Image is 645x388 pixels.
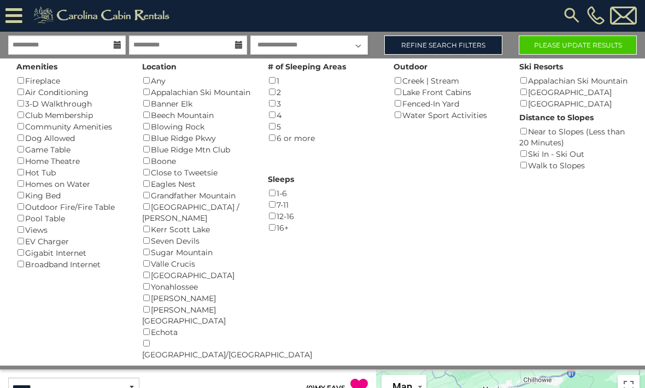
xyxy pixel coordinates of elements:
div: Blue Ridge Pkwy [142,132,251,144]
label: Distance to Slopes [519,112,594,123]
a: Refine Search Filters [384,36,502,55]
div: Hot Tub [16,167,126,178]
div: King Bed [16,190,126,201]
div: Any [142,75,251,86]
label: Sleeps [268,174,294,185]
div: Air Conditioning [16,86,126,98]
div: Near to Slopes (Less than 20 Minutes) [519,126,629,148]
div: Kerr Scott Lake [142,224,251,235]
div: Seven Devils [142,235,251,246]
div: Outdoor Fire/Fire Table [16,201,126,213]
div: Club Membership [16,109,126,121]
div: 16+ [268,222,377,233]
img: Khaki-logo.png [28,4,179,26]
div: Water Sport Activities [394,109,503,121]
div: Views [16,224,126,236]
div: [GEOGRAPHIC_DATA] / [PERSON_NAME] [142,201,251,224]
label: # of Sleeping Areas [268,61,346,72]
div: Sugar Mountain [142,246,251,258]
div: EV Charger [16,236,126,247]
div: Valle Crucis [142,258,251,269]
div: [GEOGRAPHIC_DATA] [519,86,629,98]
div: Yonahlossee [142,281,251,292]
div: Appalachian Ski Mountain [142,86,251,98]
img: search-regular.svg [562,5,582,25]
div: Ski In - Ski Out [519,148,629,160]
div: 12-16 [268,210,377,222]
div: Fenced-In Yard [394,98,503,109]
div: 3 [268,98,377,109]
div: 2 [268,86,377,98]
div: [PERSON_NAME][GEOGRAPHIC_DATA] [142,304,251,326]
div: 6 or more [268,132,377,144]
div: Dog Allowed [16,132,126,144]
div: Creek | Stream [394,75,503,86]
div: Homes on Water [16,178,126,190]
div: 4 [268,109,377,121]
div: Pool Table [16,213,126,224]
div: Broadband Internet [16,258,126,270]
div: 5 [268,121,377,132]
label: Ski Resorts [519,61,563,72]
div: 1-6 [268,187,377,199]
div: Walk to Slopes [519,160,629,171]
div: Community Amenities [16,121,126,132]
div: 7-11 [268,199,377,210]
div: [GEOGRAPHIC_DATA] [142,269,251,281]
div: Blue Ridge Mtn Club [142,144,251,155]
div: 1 [268,75,377,86]
button: Please Update Results [519,36,637,55]
div: Game Table [16,144,126,155]
div: Close to Tweetsie [142,167,251,178]
div: [PERSON_NAME] [142,292,251,304]
div: Fireplace [16,75,126,86]
div: Banner Elk [142,98,251,109]
a: [PHONE_NUMBER] [584,6,607,25]
div: Beech Mountain [142,109,251,121]
div: [GEOGRAPHIC_DATA] [519,98,629,109]
div: Blowing Rock [142,121,251,132]
div: 3-D Walkthrough [16,98,126,109]
div: Appalachian Ski Mountain [519,75,629,86]
div: Eagles Nest [142,178,251,190]
label: Location [142,61,177,72]
label: Outdoor [394,61,427,72]
div: [GEOGRAPHIC_DATA]/[GEOGRAPHIC_DATA] [142,338,251,360]
div: Grandfather Mountain [142,190,251,201]
div: Echota [142,326,251,338]
div: Gigabit Internet [16,247,126,258]
div: Lake Front Cabins [394,86,503,98]
label: Amenities [16,61,57,72]
div: Home Theatre [16,155,126,167]
div: Boone [142,155,251,167]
